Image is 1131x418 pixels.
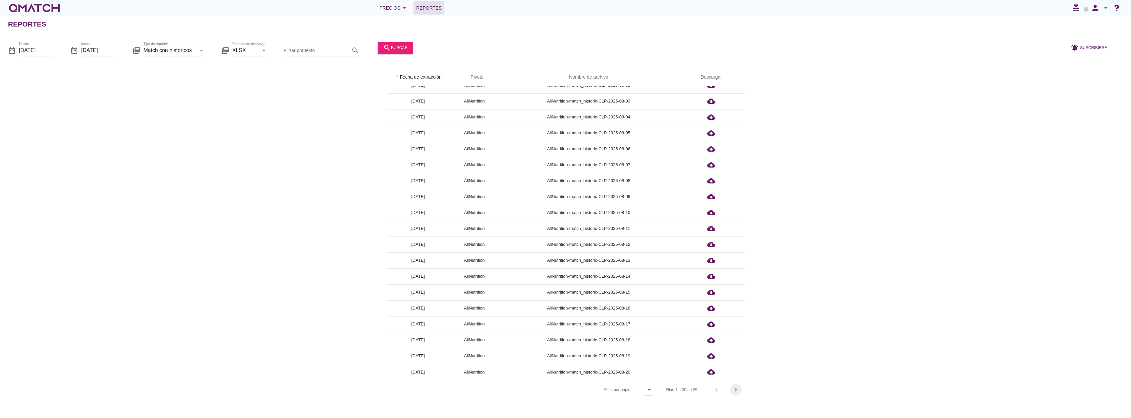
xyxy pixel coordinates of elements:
i: search [351,46,359,54]
td: AllNutrition-match_historic-CLP-2025-08-08 [499,173,678,189]
td: AllNutrition-match_historic-CLP-2025-08-15 [499,284,678,300]
div: Filas 1 a 20 de 29 [666,387,697,393]
i: cloud_download [707,145,715,153]
td: [DATE] [387,332,450,348]
td: AllNutrition [450,284,499,300]
i: cloud_download [707,368,715,376]
td: AllNutrition [450,173,499,189]
div: Filas por página [538,380,653,399]
i: cloud_download [707,193,715,201]
input: Desde [19,45,54,56]
td: [DATE] [387,189,450,205]
i: cloud_download [707,129,715,137]
td: AllNutrition [450,221,499,237]
td: AllNutrition [450,300,499,316]
td: AllNutrition-match_historic-CLP-2025-08-19 [499,348,678,364]
button: Next page [730,384,742,396]
td: AllNutrition-match_historic-CLP-2025-08-09 [499,189,678,205]
td: AllNutrition [450,348,499,364]
td: AllNutrition [450,316,499,332]
td: AllNutrition [450,125,499,141]
th: Nombre de archivo: Not sorted. [499,68,678,87]
th: Pivote: Not sorted. Activate to sort ascending. [450,68,499,87]
i: cloud_download [707,352,715,360]
td: [DATE] [387,316,450,332]
td: [DATE] [387,252,450,268]
td: AllNutrition-match_historic-CLP-2025-08-04 [499,109,678,125]
a: Reportes [414,1,444,15]
td: [DATE] [387,268,450,284]
td: AllNutrition [450,268,499,284]
button: Precios [374,1,414,15]
td: AllNutrition [450,252,499,268]
i: library_books [133,46,141,54]
td: [DATE] [387,300,450,316]
td: [DATE] [387,93,450,109]
i: cloud_download [707,177,715,185]
td: AllNutrition-match_historic-CLP-2025-08-11 [499,221,678,237]
td: AllNutrition [450,205,499,221]
td: [DATE] [387,157,450,173]
i: search [383,44,391,52]
i: cloud_download [707,209,715,217]
i: date_range [70,46,78,54]
i: arrow_drop_down [400,4,408,12]
i: cloud_download [707,97,715,105]
td: AllNutrition [450,332,499,348]
i: library_books [221,46,229,54]
i: cloud_download [707,161,715,169]
i: cloud_download [707,256,715,264]
td: AllNutrition-match_historic-CLP-2025-08-18 [499,332,678,348]
i: redeem [1072,4,1083,12]
td: AllNutrition-match_historic-CLP-2025-08-20 [499,364,678,380]
i: arrow_drop_down [1102,4,1110,12]
input: Filtrar por texto [284,45,350,56]
i: arrow_upward [395,74,400,80]
td: AllNutrition-match_historic-CLP-2025-08-07 [499,157,678,173]
div: buscar [383,44,408,52]
i: arrow_drop_down [260,46,268,54]
td: AllNutrition-match_historic-CLP-2025-08-13 [499,252,678,268]
input: hasta [81,45,117,56]
a: white-qmatch-logo [8,1,61,15]
td: [DATE] [387,125,450,141]
h2: Reportes [8,19,46,30]
i: cloud_download [707,336,715,344]
td: AllNutrition [450,237,499,252]
td: AllNutrition [450,364,499,380]
i: date_range [8,46,16,54]
button: buscar [378,42,413,54]
td: AllNutrition-match_historic-CLP-2025-08-06 [499,141,678,157]
i: cloud_download [707,320,715,328]
i: chevron_right [732,386,740,394]
i: cloud_download [707,304,715,312]
td: AllNutrition-match_historic-CLP-2025-08-17 [499,316,678,332]
td: AllNutrition [450,141,499,157]
span: Reportes [416,4,442,12]
i: arrow_drop_down [645,386,653,394]
span: Suscribirse [1080,45,1107,51]
td: [DATE] [387,205,450,221]
td: AllNutrition-match_historic-CLP-2025-08-14 [499,268,678,284]
th: Fecha de extracción: Sorted ascending. Activate to sort descending. [387,68,450,87]
i: notifications_active [1071,44,1080,52]
i: cloud_download [707,113,715,121]
td: AllNutrition [450,157,499,173]
td: AllNutrition [450,189,499,205]
td: [DATE] [387,364,450,380]
th: Descargar: Not sorted. [678,68,745,87]
td: [DATE] [387,141,450,157]
i: cloud_download [707,241,715,248]
td: AllNutrition-match_historic-CLP-2025-08-16 [499,300,678,316]
input: Formato de descarga [232,45,258,56]
div: Precios [379,4,408,12]
i: cloud_download [707,272,715,280]
i: cloud_download [707,225,715,233]
i: cloud_download [707,288,715,296]
td: [DATE] [387,237,450,252]
i: person [1089,3,1102,13]
td: AllNutrition-match_historic-CLP-2025-08-05 [499,125,678,141]
td: [DATE] [387,109,450,125]
td: [DATE] [387,221,450,237]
